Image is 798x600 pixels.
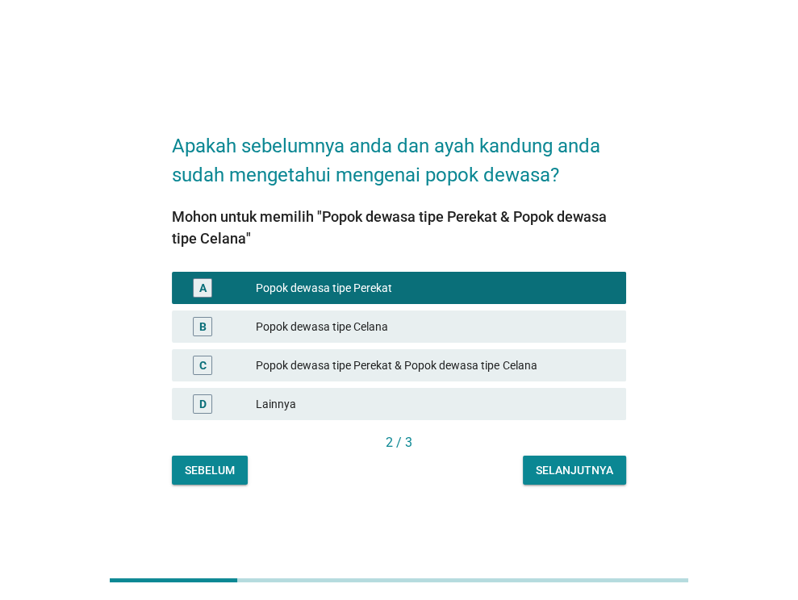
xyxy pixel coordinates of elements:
[256,278,613,298] div: Popok dewasa tipe Perekat
[198,280,206,297] div: A
[198,319,206,335] div: B
[256,394,613,414] div: Lainnya
[256,317,613,336] div: Popok dewasa tipe Celana
[185,462,235,479] div: Sebelum
[198,357,206,374] div: C
[256,356,613,375] div: Popok dewasa tipe Perekat & Popok dewasa tipe Celana
[172,433,626,452] div: 2 / 3
[523,456,626,485] button: Selanjutnya
[172,456,248,485] button: Sebelum
[172,206,626,249] div: Mohon untuk memilih "Popok dewasa tipe Perekat & Popok dewasa tipe Celana"
[198,396,206,413] div: D
[536,462,613,479] div: Selanjutnya
[172,115,626,190] h2: Apakah sebelumnya anda dan ayah kandung anda sudah mengetahui mengenai popok dewasa?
